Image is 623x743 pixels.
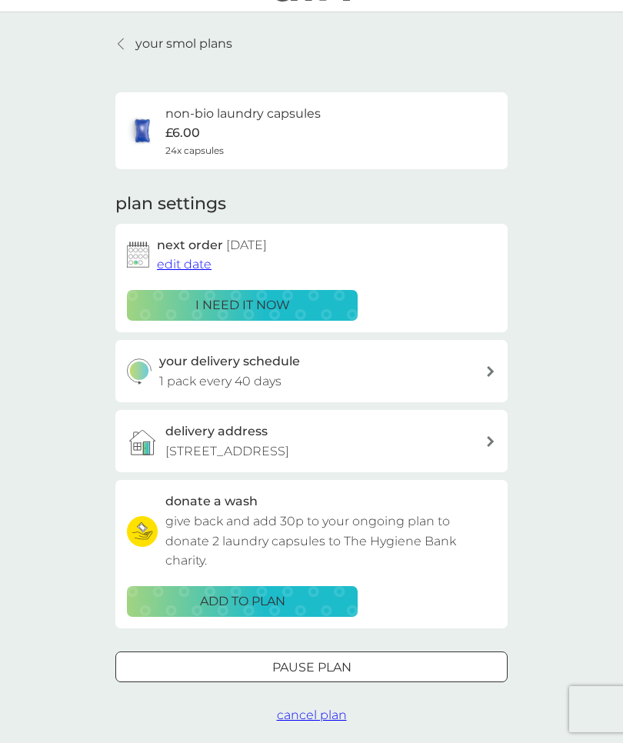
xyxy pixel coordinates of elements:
[127,115,158,146] img: non-bio laundry capsules
[277,708,347,722] span: cancel plan
[115,410,508,472] a: delivery address[STREET_ADDRESS]
[272,658,351,678] p: Pause plan
[165,511,496,571] p: give back and add 30p to your ongoing plan to donate 2 laundry capsules to The Hygiene Bank charity.
[115,340,508,402] button: your delivery schedule1 pack every 40 days
[195,295,290,315] p: i need it now
[165,421,268,441] h3: delivery address
[226,238,267,252] span: [DATE]
[159,352,300,371] h3: your delivery schedule
[157,235,267,255] h2: next order
[135,34,232,54] p: your smol plans
[165,123,200,143] p: £6.00
[115,651,508,682] button: Pause plan
[277,705,347,725] button: cancel plan
[165,104,321,124] h6: non-bio laundry capsules
[165,441,289,461] p: [STREET_ADDRESS]
[157,257,212,272] span: edit date
[115,192,226,216] h2: plan settings
[159,371,282,391] p: 1 pack every 40 days
[127,586,358,617] button: ADD TO PLAN
[200,591,285,611] p: ADD TO PLAN
[165,143,224,158] span: 24x capsules
[157,255,212,275] button: edit date
[127,290,358,321] button: i need it now
[115,34,232,54] a: your smol plans
[165,491,258,511] h3: donate a wash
